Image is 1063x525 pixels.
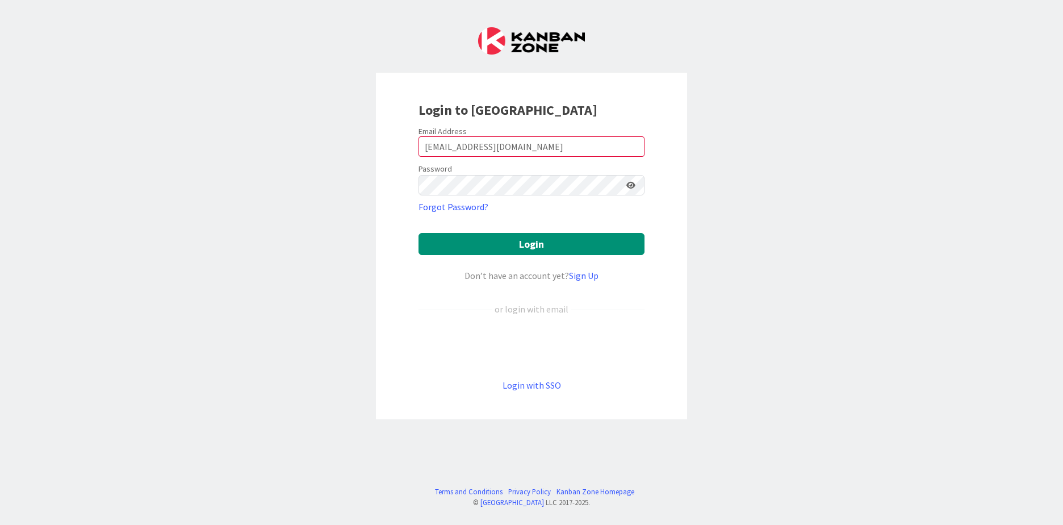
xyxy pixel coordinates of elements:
[418,126,467,136] label: Email Address
[508,486,551,497] a: Privacy Policy
[569,270,599,281] a: Sign Up
[418,163,452,175] label: Password
[418,101,597,119] b: Login to [GEOGRAPHIC_DATA]
[480,498,544,507] a: [GEOGRAPHIC_DATA]
[418,200,488,214] a: Forgot Password?
[413,335,650,360] iframe: Sign in with Google Button
[435,486,503,497] a: Terms and Conditions
[418,269,645,282] div: Don’t have an account yet?
[478,27,585,55] img: Kanban Zone
[492,302,571,316] div: or login with email
[556,486,634,497] a: Kanban Zone Homepage
[503,380,561,391] a: Login with SSO
[429,497,634,508] div: © LLC 2017- 2025 .
[418,233,645,255] button: Login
